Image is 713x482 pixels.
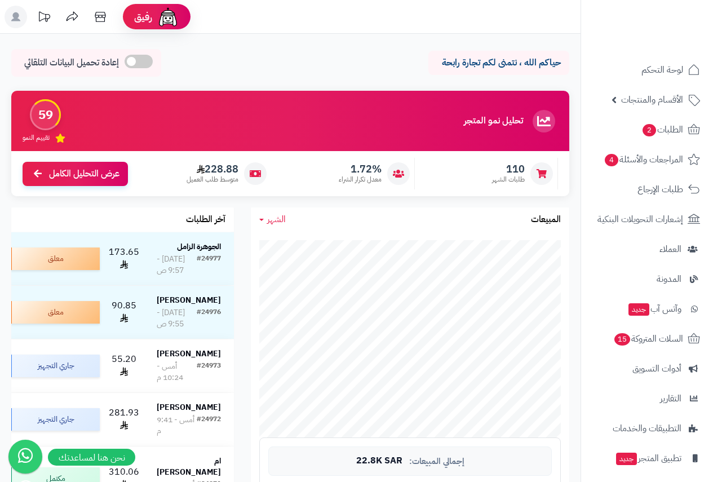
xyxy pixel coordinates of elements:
span: التقارير [660,391,681,406]
div: #24973 [197,361,221,383]
td: 173.65 [104,232,144,285]
span: تطبيق المتجر [615,450,681,466]
a: تحديثات المنصة [30,6,58,31]
div: جاري التجهيز [10,408,100,431]
a: عرض التحليل الكامل [23,162,128,186]
strong: [PERSON_NAME] [157,294,221,306]
div: أمس - 9:41 م [157,414,197,437]
strong: [PERSON_NAME] [157,348,221,360]
span: طلبات الإرجاع [637,182,683,197]
a: المراجعات والأسئلة4 [588,146,706,173]
a: المدونة [588,266,706,293]
span: الشهر [267,213,286,226]
span: 1.72% [339,163,382,175]
span: 2 [643,124,656,136]
span: عرض التحليل الكامل [49,167,119,180]
div: #24972 [197,414,221,437]
div: جاري التجهيز [10,355,100,377]
a: التطبيقات والخدمات [588,415,706,442]
div: #24976 [197,307,221,330]
span: التطبيقات والخدمات [613,421,681,436]
span: 4 [605,154,618,166]
span: الأقسام والمنتجات [621,92,683,108]
p: حياكم الله ، نتمنى لكم تجارة رابحة [437,56,561,69]
td: 55.20 [104,339,144,392]
a: أدوات التسويق [588,355,706,382]
a: وآتس آبجديد [588,295,706,322]
span: أدوات التسويق [632,361,681,377]
span: 110 [492,163,525,175]
a: إشعارات التحويلات البنكية [588,206,706,233]
div: #24977 [197,254,221,276]
span: جديد [616,453,637,465]
a: الشهر [259,213,286,226]
span: متوسط طلب العميل [187,175,238,184]
strong: ام [PERSON_NAME] [157,455,221,478]
span: رفيق [134,10,152,24]
div: أمس - 10:24 م [157,361,197,383]
td: 281.93 [104,393,144,446]
h3: آخر الطلبات [186,215,225,225]
span: تقييم النمو [23,133,50,143]
div: [DATE] - 9:55 ص [157,307,197,330]
span: السلات المتروكة [613,331,683,347]
span: وآتس آب [627,301,681,317]
div: معلق [10,301,100,324]
a: الطلبات2 [588,116,706,143]
span: الطلبات [641,122,683,138]
td: 90.85 [104,286,144,339]
span: العملاء [659,241,681,257]
span: لوحة التحكم [641,62,683,78]
img: logo-2.png [636,28,702,52]
a: لوحة التحكم [588,56,706,83]
a: تطبيق المتجرجديد [588,445,706,472]
a: السلات المتروكة15 [588,325,706,352]
span: المدونة [657,271,681,287]
a: طلبات الإرجاع [588,176,706,203]
span: إشعارات التحويلات البنكية [597,211,683,227]
span: إعادة تحميل البيانات التلقائي [24,56,119,69]
span: 228.88 [187,163,238,175]
div: معلق [10,247,100,270]
span: طلبات الشهر [492,175,525,184]
span: معدل تكرار الشراء [339,175,382,184]
span: المراجعات والأسئلة [604,152,683,167]
img: ai-face.png [157,6,179,28]
h3: تحليل نمو المتجر [464,116,523,126]
strong: الجوهرة الزامل [177,241,221,253]
h3: المبيعات [531,215,561,225]
a: العملاء [588,236,706,263]
span: 22.8K SAR [356,456,402,466]
span: جديد [628,303,649,316]
span: إجمالي المبيعات: [409,457,464,466]
span: 15 [614,333,630,346]
strong: [PERSON_NAME] [157,401,221,413]
a: التقارير [588,385,706,412]
div: [DATE] - 9:57 ص [157,254,197,276]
